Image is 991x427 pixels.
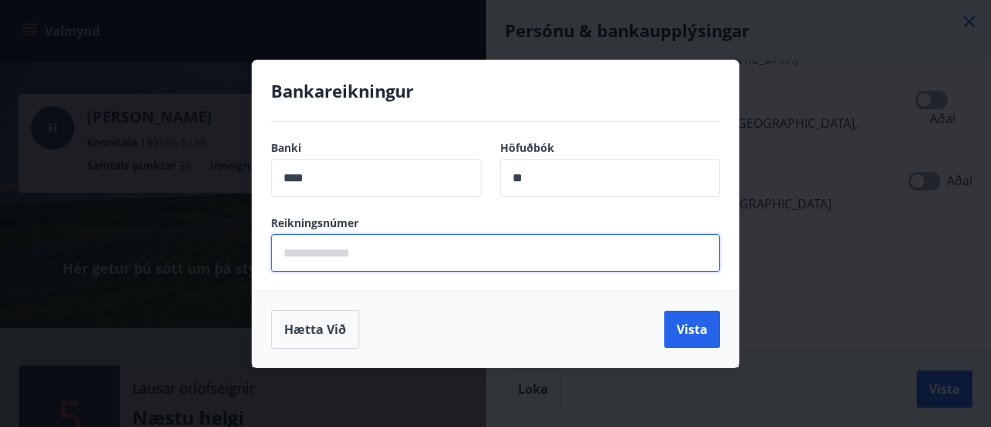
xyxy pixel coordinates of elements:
button: Hætta við [271,310,359,349]
label: Reikningsnúmer [271,215,720,231]
button: Vista [664,311,720,348]
label: Höfuðbók [500,140,720,156]
label: Banki [271,140,482,156]
h4: Bankareikningur [271,79,720,102]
